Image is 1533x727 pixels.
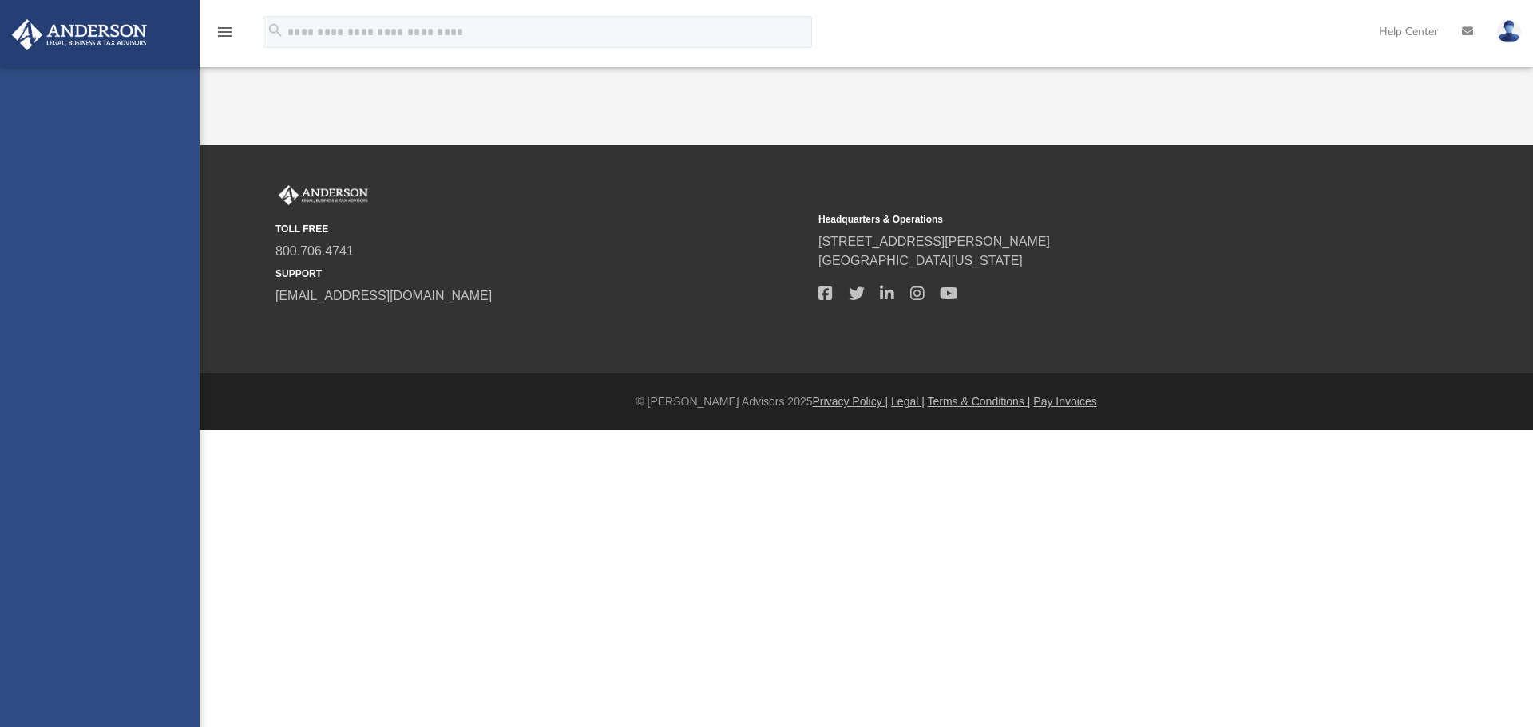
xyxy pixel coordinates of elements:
small: SUPPORT [275,267,807,281]
a: [STREET_ADDRESS][PERSON_NAME] [818,235,1050,248]
a: Pay Invoices [1033,395,1096,408]
a: [GEOGRAPHIC_DATA][US_STATE] [818,254,1023,267]
a: [EMAIL_ADDRESS][DOMAIN_NAME] [275,289,492,302]
a: menu [216,30,235,41]
a: Terms & Conditions | [928,395,1031,408]
small: TOLL FREE [275,222,807,236]
a: 800.706.4741 [275,244,354,258]
div: © [PERSON_NAME] Advisors 2025 [200,393,1533,410]
i: menu [216,22,235,41]
img: User Pic [1497,20,1521,43]
small: Headquarters & Operations [818,212,1350,227]
i: search [267,22,284,39]
a: Legal | [891,395,925,408]
a: Privacy Policy | [813,395,889,408]
img: Anderson Advisors Platinum Portal [275,185,371,206]
img: Anderson Advisors Platinum Portal [7,19,152,50]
